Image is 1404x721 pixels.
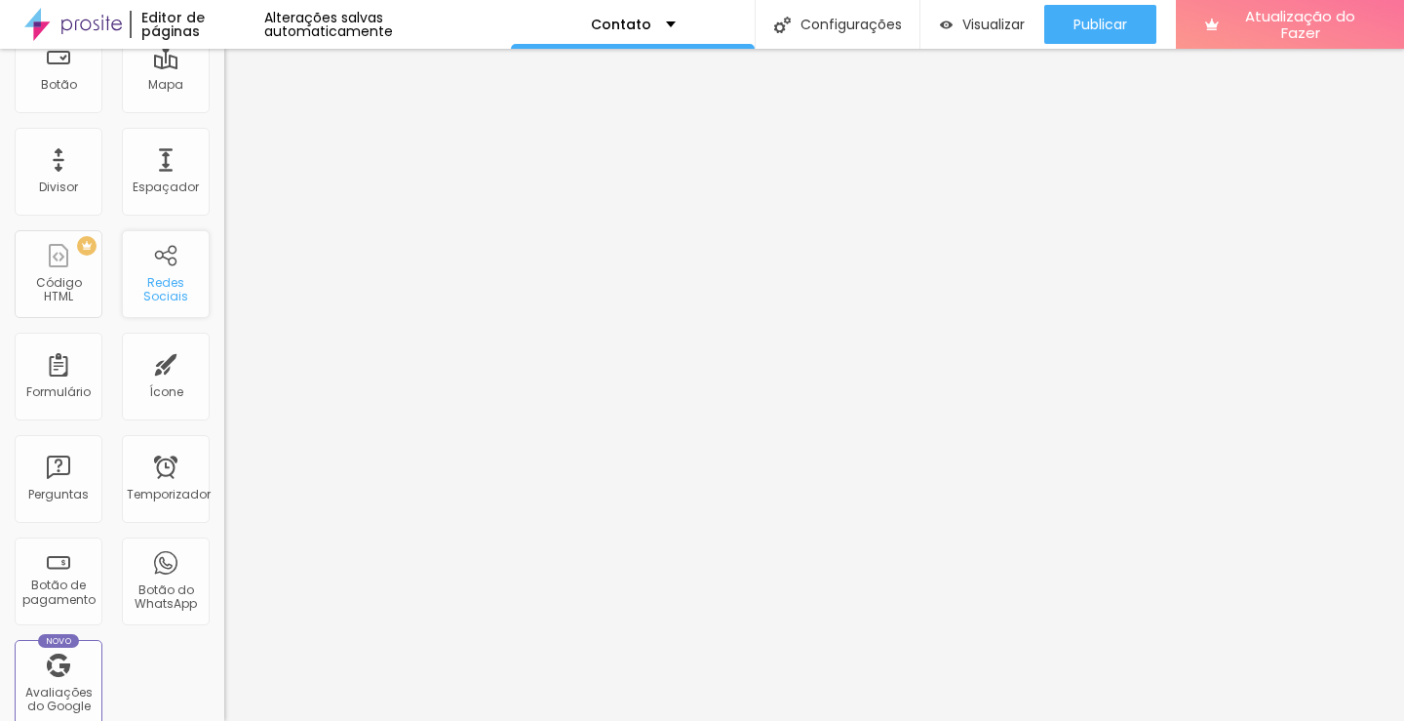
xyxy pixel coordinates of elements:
[41,76,77,93] font: Botão
[36,274,82,304] font: Código HTML
[133,179,199,195] font: Espaçador
[264,8,393,41] font: Alterações salvas automaticamente
[25,684,93,714] font: Avaliações do Google
[1245,6,1355,43] font: Atualização do Fazer
[135,581,197,612] font: Botão do WhatsApp
[148,76,183,93] font: Mapa
[149,383,183,400] font: Ícone
[143,274,188,304] font: Redes Sociais
[22,577,96,607] font: Botão de pagamento
[1044,5,1156,44] button: Publicar
[46,635,72,647] font: Novo
[28,486,89,502] font: Perguntas
[39,179,78,195] font: Divisor
[800,15,902,34] font: Configurações
[1073,15,1127,34] font: Publicar
[920,5,1044,44] button: Visualizar
[141,8,205,41] font: Editor de páginas
[127,486,211,502] font: Temporizador
[774,17,791,33] img: Ícone
[26,383,91,400] font: Formulário
[940,17,953,33] img: view-1.svg
[591,15,651,34] font: Contato
[962,15,1025,34] font: Visualizar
